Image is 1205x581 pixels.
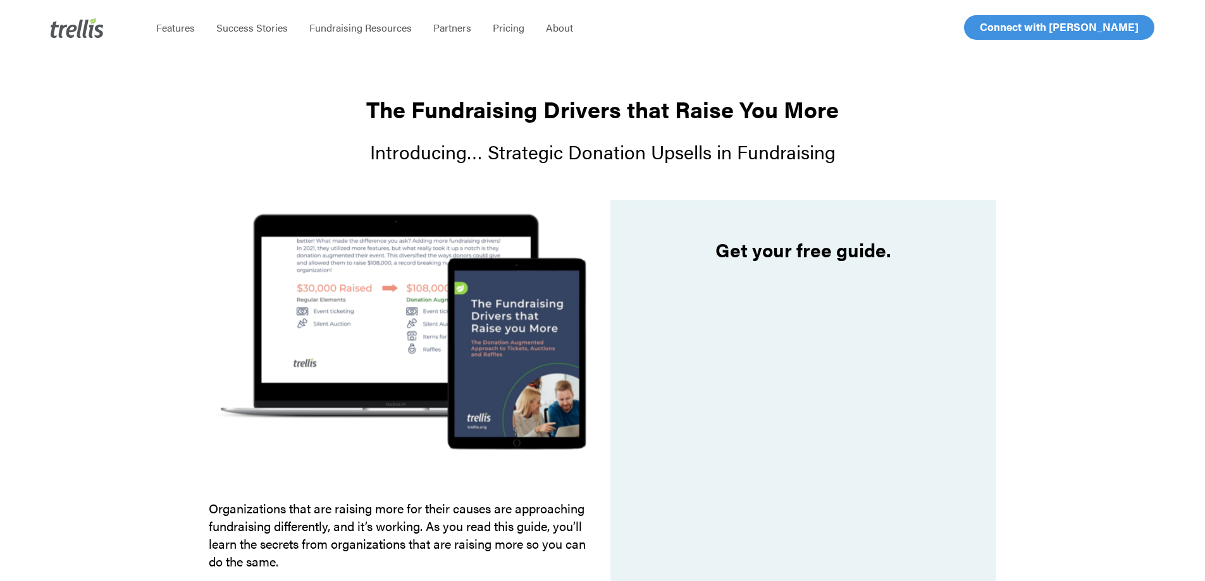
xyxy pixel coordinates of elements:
[370,138,836,165] span: Introducing… Strategic Donation Upsells in Fundraising
[216,20,288,35] span: Success Stories
[190,200,614,465] img: The Fundraising Drivers that Raise You More Guide Cover
[433,20,471,35] span: Partners
[423,21,482,34] a: Partners
[715,236,891,263] strong: Get your free guide.
[145,21,206,34] a: Features
[206,21,299,34] a: Success Stories
[980,19,1139,34] span: Connect with [PERSON_NAME]
[482,21,535,34] a: Pricing
[546,20,573,35] span: About
[156,20,195,35] span: Features
[964,15,1154,40] a: Connect with [PERSON_NAME]
[309,20,412,35] span: Fundraising Resources
[299,21,423,34] a: Fundraising Resources
[535,21,584,34] a: About
[366,92,839,125] strong: The Fundraising Drivers that Raise You More
[51,18,104,38] img: Trellis
[493,20,524,35] span: Pricing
